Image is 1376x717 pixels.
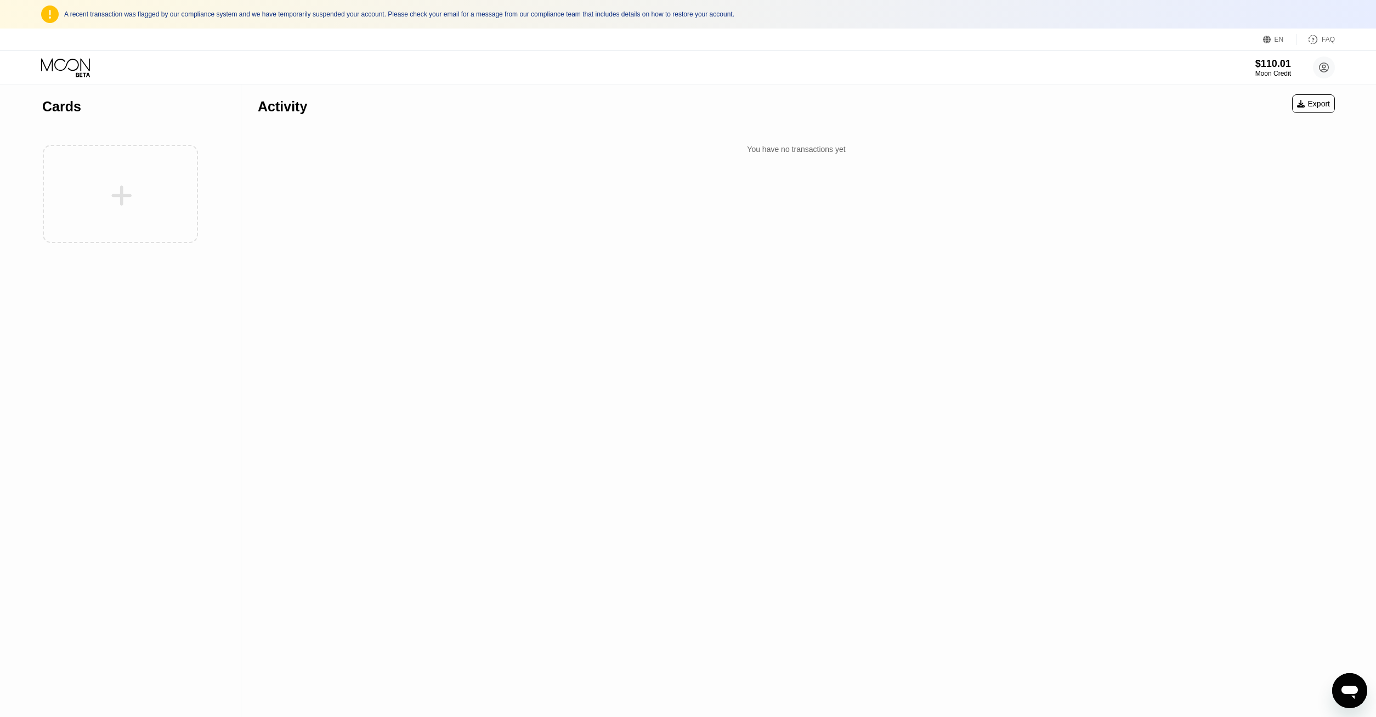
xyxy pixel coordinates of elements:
[258,139,1335,159] div: You have no transactions yet
[42,99,81,115] div: Cards
[64,10,1335,18] div: A recent transaction was flagged by our compliance system and we have temporarily suspended your ...
[258,99,307,115] div: Activity
[1332,673,1367,708] iframe: Button to launch messaging window
[1297,99,1330,108] div: Export
[1296,34,1335,45] div: FAQ
[1292,94,1335,113] div: Export
[1322,36,1335,43] div: FAQ
[1275,36,1284,43] div: EN
[1255,70,1291,77] div: Moon Credit
[1263,34,1296,45] div: EN
[1255,58,1291,77] div: $110.01Moon Credit
[1255,58,1291,70] div: $110.01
